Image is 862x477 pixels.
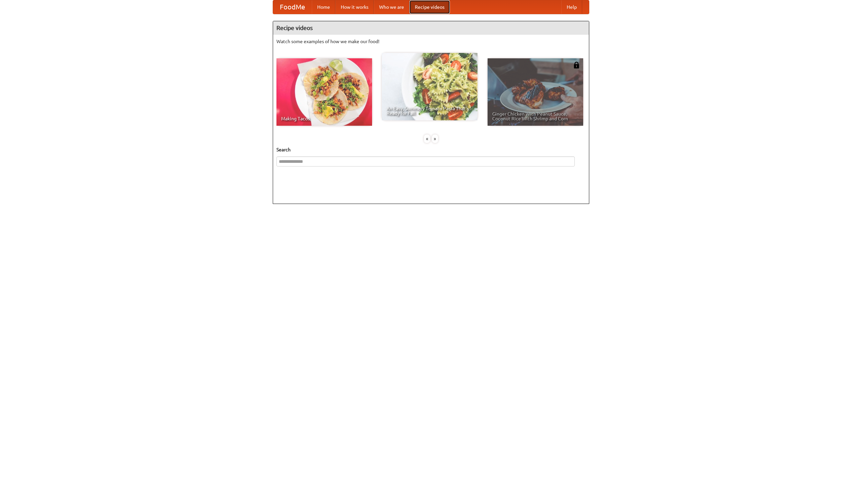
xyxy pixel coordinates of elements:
p: Watch some examples of how we make our food! [276,38,586,45]
a: FoodMe [273,0,312,14]
a: Who we are [374,0,409,14]
a: How it works [335,0,374,14]
a: An Easy, Summery Tomato Pasta That's Ready for Fall [382,53,477,120]
h4: Recipe videos [273,21,589,35]
a: Making Tacos [276,58,372,126]
div: « [424,135,430,143]
h5: Search [276,146,586,153]
img: 483408.png [573,62,580,68]
div: » [432,135,438,143]
a: Recipe videos [409,0,450,14]
a: Help [561,0,582,14]
span: Making Tacos [281,116,367,121]
a: Home [312,0,335,14]
span: An Easy, Summery Tomato Pasta That's Ready for Fall [387,106,473,116]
